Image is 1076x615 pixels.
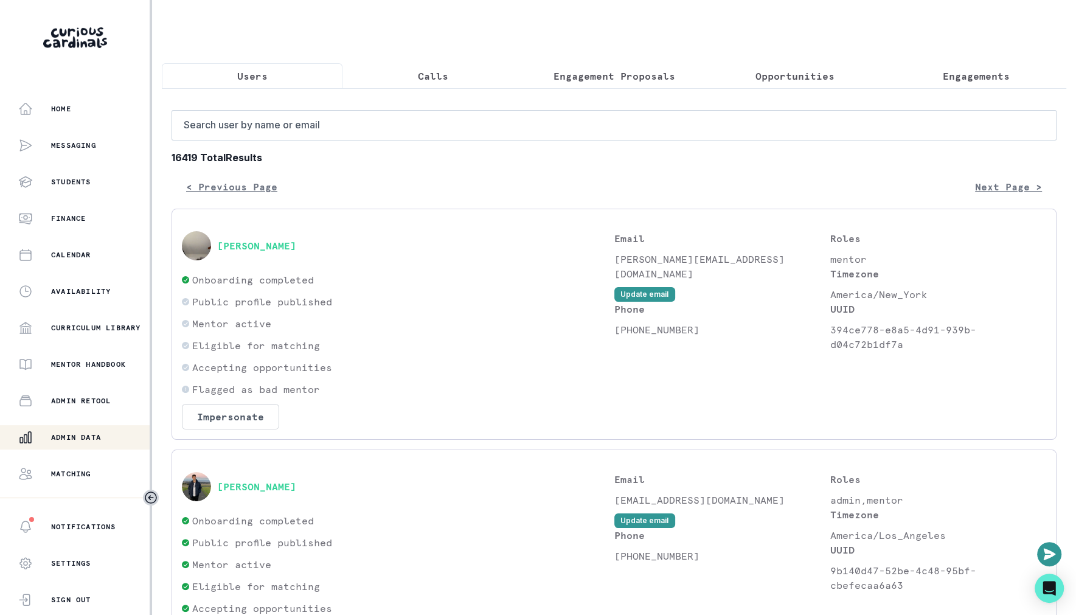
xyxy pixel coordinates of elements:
button: Toggle sidebar [143,490,159,506]
p: UUID [830,302,1046,316]
p: Availability [51,287,111,296]
p: Eligible for matching [192,338,320,353]
p: Finance [51,214,86,223]
p: UUID [830,543,1046,557]
p: Users [237,69,268,83]
p: [PERSON_NAME][EMAIL_ADDRESS][DOMAIN_NAME] [614,252,830,281]
p: Accepting opportunities [192,360,332,375]
p: 394ce778-e8a5-4d91-939b-d04c72b1df7a [830,322,1046,352]
p: Matching [51,469,91,479]
p: Email [614,472,830,487]
button: [PERSON_NAME] [217,240,296,252]
p: Mentor active [192,316,271,331]
p: Mentor Handbook [51,360,126,369]
p: America/Los_Angeles [830,528,1046,543]
button: Next Page > [960,175,1057,199]
button: [PERSON_NAME] [217,481,296,493]
img: Curious Cardinals Logo [43,27,107,48]
p: Mentor active [192,557,271,572]
p: Onboarding completed [192,273,314,287]
p: Calls [418,69,448,83]
p: Students [51,177,91,187]
p: Public profile published [192,294,332,309]
p: [PHONE_NUMBER] [614,322,830,337]
p: Engagements [942,69,1009,83]
p: Timezone [830,266,1046,281]
p: [EMAIL_ADDRESS][DOMAIN_NAME] [614,493,830,507]
button: Update email [614,287,675,302]
p: Opportunities [755,69,835,83]
p: Public profile published [192,535,332,550]
p: Phone [614,302,830,316]
p: 9b140d47-52be-4c48-95bf-cbefecaa6a63 [830,563,1046,592]
button: Update email [614,513,675,528]
p: Admin Retool [51,396,111,406]
p: Email [614,231,830,246]
p: Timezone [830,507,1046,522]
p: America/New_York [830,287,1046,302]
p: Roles [830,231,1046,246]
p: Engagement Proposals [554,69,675,83]
p: Calendar [51,250,91,260]
p: Admin Data [51,433,101,442]
button: < Previous Page [172,175,292,199]
div: Open Intercom Messenger [1035,574,1064,603]
p: [PHONE_NUMBER] [614,549,830,563]
p: Sign Out [51,595,91,605]
p: Eligible for matching [192,579,320,594]
p: Home [51,104,71,114]
button: Impersonate [182,404,279,429]
p: Settings [51,558,91,568]
p: admin,mentor [830,493,1046,507]
p: Flagged as bad mentor [192,382,320,397]
p: Messaging [51,141,96,150]
p: Phone [614,528,830,543]
p: Notifications [51,522,116,532]
button: Open or close messaging widget [1037,542,1061,566]
p: Roles [830,472,1046,487]
p: Onboarding completed [192,513,314,528]
p: mentor [830,252,1046,266]
b: 16419 Total Results [172,150,1057,165]
p: Curriculum Library [51,323,141,333]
